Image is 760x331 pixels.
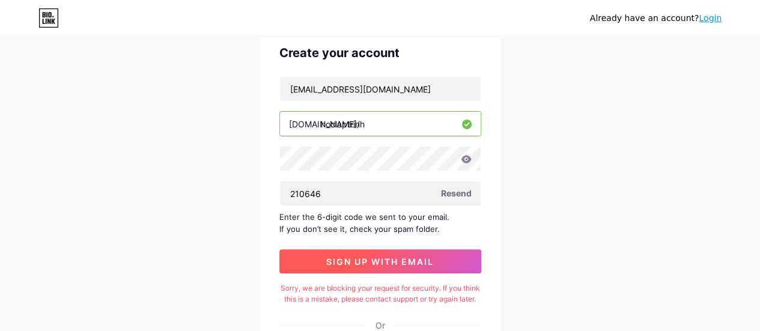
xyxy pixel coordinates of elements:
div: Sorry, we are blocking your request for security. If you think this is a mistake, please contact ... [279,283,481,305]
div: Enter the 6-digit code we sent to your email. If you don’t see it, check your spam folder. [279,211,481,235]
input: Email [280,77,481,101]
a: Login [699,13,722,23]
div: Create your account [279,44,481,62]
div: [DOMAIN_NAME]/ [289,118,360,130]
button: sign up with email [279,249,481,273]
input: username [280,112,481,136]
div: Already have an account? [590,12,722,25]
span: Resend [441,187,472,199]
span: sign up with email [326,257,434,267]
input: Paste login code [280,181,481,205]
